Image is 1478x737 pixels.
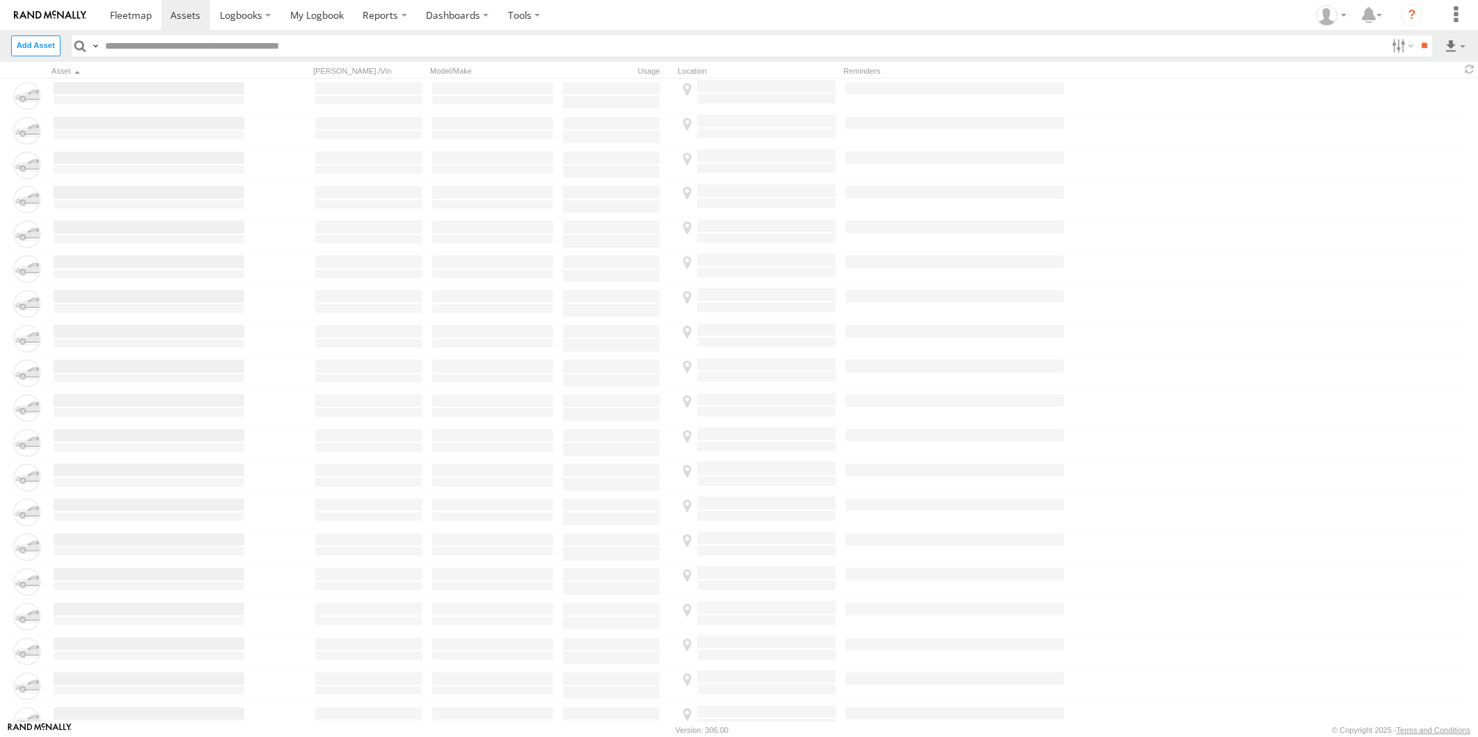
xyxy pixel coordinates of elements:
[1461,63,1478,76] span: Refresh
[1332,726,1470,734] div: © Copyright 2025 -
[313,66,424,76] div: [PERSON_NAME]./Vin
[11,35,61,56] label: Create New Asset
[51,66,246,76] div: Click to Sort
[430,66,555,76] div: Model/Make
[676,726,729,734] div: Version: 306.00
[1397,726,1470,734] a: Terms and Conditions
[1401,4,1423,26] i: ?
[89,35,100,56] label: Search Query
[8,723,72,737] a: Visit our Website
[14,10,86,20] img: rand-logo.svg
[1386,35,1416,56] label: Search Filter Options
[678,66,838,76] div: Location
[561,66,672,76] div: Usage
[1311,5,1351,26] div: Zarni Lwin
[1443,35,1467,56] label: Export results as...
[843,66,1066,76] div: Reminders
